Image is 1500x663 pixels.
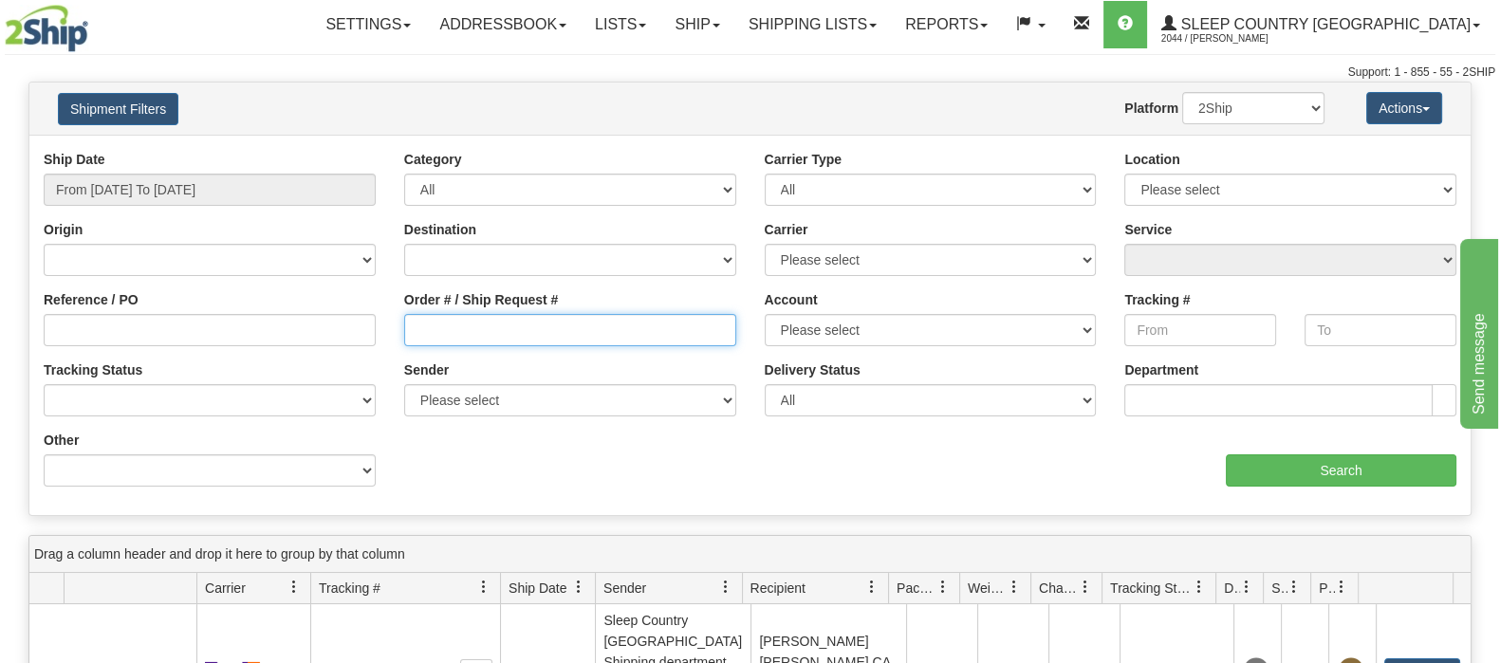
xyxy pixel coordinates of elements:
[205,579,246,598] span: Carrier
[1319,579,1335,598] span: Pickup Status
[968,579,1008,598] span: Weight
[5,5,88,52] img: logo2044.jpg
[5,64,1495,81] div: Support: 1 - 855 - 55 - 2SHIP
[1176,16,1471,32] span: Sleep Country [GEOGRAPHIC_DATA]
[1226,454,1456,487] input: Search
[660,1,733,48] a: Ship
[404,290,559,309] label: Order # / Ship Request #
[44,150,105,169] label: Ship Date
[509,579,566,598] span: Ship Date
[734,1,891,48] a: Shipping lists
[278,571,310,603] a: Carrier filter column settings
[44,220,83,239] label: Origin
[44,290,139,309] label: Reference / PO
[891,1,1002,48] a: Reports
[1124,314,1276,346] input: From
[581,1,660,48] a: Lists
[1110,579,1193,598] span: Tracking Status
[404,220,476,239] label: Destination
[58,93,178,125] button: Shipment Filters
[468,571,500,603] a: Tracking # filter column settings
[319,579,380,598] span: Tracking #
[1124,99,1178,118] label: Platform
[1366,92,1442,124] button: Actions
[311,1,425,48] a: Settings
[1271,579,1287,598] span: Shipment Issues
[404,150,462,169] label: Category
[563,571,595,603] a: Ship Date filter column settings
[1124,220,1172,239] label: Service
[1183,571,1215,603] a: Tracking Status filter column settings
[765,220,808,239] label: Carrier
[1325,571,1358,603] a: Pickup Status filter column settings
[765,290,818,309] label: Account
[750,579,806,598] span: Recipient
[1124,150,1179,169] label: Location
[404,360,449,379] label: Sender
[44,360,142,379] label: Tracking Status
[29,536,1471,573] div: grid grouping header
[425,1,581,48] a: Addressbook
[1231,571,1263,603] a: Delivery Status filter column settings
[765,150,842,169] label: Carrier Type
[1039,579,1079,598] span: Charge
[1124,290,1190,309] label: Tracking #
[1456,234,1498,428] iframe: chat widget
[14,11,176,34] div: Send message
[1278,571,1310,603] a: Shipment Issues filter column settings
[998,571,1030,603] a: Weight filter column settings
[927,571,959,603] a: Packages filter column settings
[1147,1,1494,48] a: Sleep Country [GEOGRAPHIC_DATA] 2044 / [PERSON_NAME]
[1124,360,1198,379] label: Department
[1224,579,1240,598] span: Delivery Status
[856,571,888,603] a: Recipient filter column settings
[1305,314,1456,346] input: To
[603,579,646,598] span: Sender
[1069,571,1102,603] a: Charge filter column settings
[44,431,79,450] label: Other
[1161,29,1304,48] span: 2044 / [PERSON_NAME]
[897,579,936,598] span: Packages
[710,571,742,603] a: Sender filter column settings
[765,360,861,379] label: Delivery Status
